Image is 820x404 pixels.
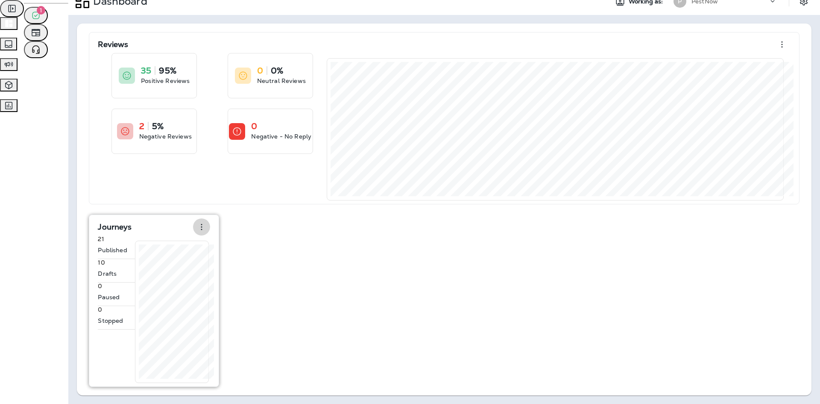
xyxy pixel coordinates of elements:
[37,6,45,15] span: 1
[98,247,135,254] p: Published
[139,122,144,130] p: 2
[159,66,176,75] p: 95%
[251,132,311,141] p: Negative - No Reply
[271,66,283,75] p: 0%
[257,66,263,75] p: 0
[98,294,135,301] p: Paused
[98,317,135,324] p: Stopped
[141,77,190,85] p: Positive Reviews
[257,77,306,85] p: Neutral Reviews
[98,223,132,231] p: Journeys
[98,283,135,289] p: 0
[139,132,192,141] p: Negative Reviews
[152,122,164,130] p: 5%
[98,40,128,49] p: Reviews
[98,259,135,266] p: 10
[24,7,48,24] button: 1
[98,236,135,242] p: 21
[98,306,135,313] p: 0
[251,122,257,130] p: 0
[141,66,151,75] p: 35
[98,270,135,277] p: Drafts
